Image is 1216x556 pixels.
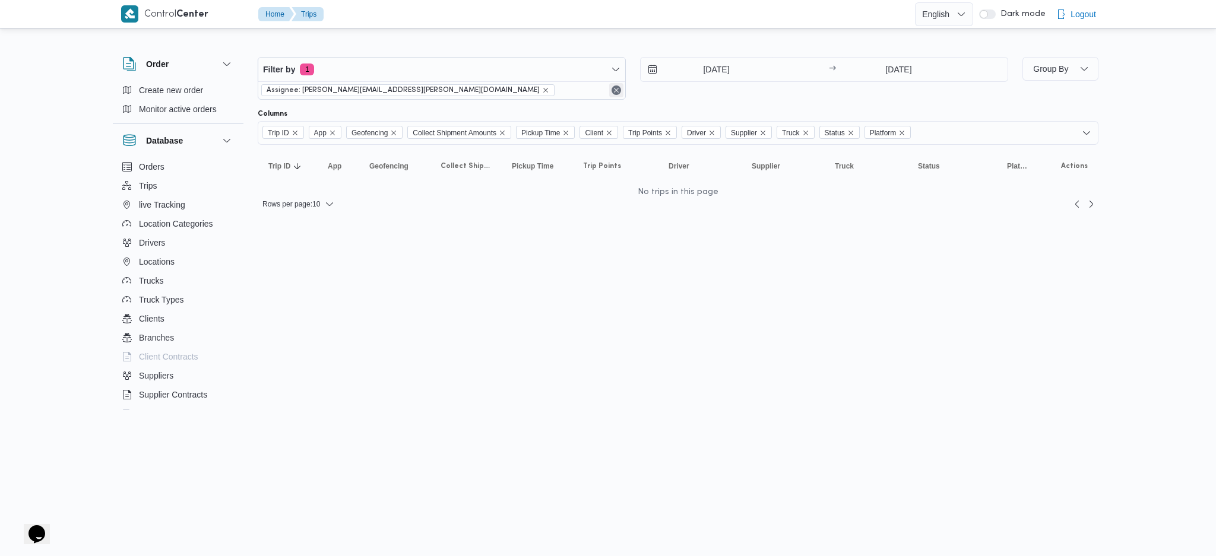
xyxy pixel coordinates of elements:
button: Location Categories [118,214,239,233]
span: Locations [139,255,175,269]
span: Supplier [752,161,780,171]
span: Client Contracts [139,350,198,364]
span: Trip ID [262,126,304,139]
span: Pickup Time [516,126,575,139]
iframe: chat widget [12,509,50,544]
button: Trips [292,7,324,21]
span: Trip Points [623,126,677,139]
button: Devices [118,404,239,423]
button: Supplier [747,157,818,176]
input: Press the down key to open a popover containing a calendar. [840,58,958,81]
button: Trip IDSorted in descending order [264,157,311,176]
button: Previous page [1070,197,1084,211]
button: Remove Supplier from selection in this group [759,129,767,136]
span: Dark mode [996,9,1046,19]
span: Rows per page : 10 [262,197,320,211]
button: Database [122,134,234,148]
button: Rows per page:10 [258,197,339,211]
span: Status [918,161,940,171]
button: live Tracking [118,195,239,214]
span: Geofencing [346,126,403,139]
button: Geofencing [365,157,424,176]
label: Columns [258,109,287,119]
button: Branches [118,328,239,347]
span: Monitor active orders [139,102,217,116]
span: App [309,126,341,139]
button: Status [913,157,990,176]
span: Truck Types [139,293,183,307]
button: Locations [118,252,239,271]
span: Actions [1061,161,1088,171]
button: Remove Trip ID from selection in this group [292,129,299,136]
span: live Tracking [139,198,185,212]
span: Status [819,126,860,139]
button: Open list of options [1082,128,1091,138]
button: Logout [1052,2,1101,26]
b: Center [176,10,208,19]
span: Trucks [139,274,163,288]
span: Drivers [139,236,165,250]
span: Trip ID; Sorted in descending order [268,161,290,171]
span: Trip Points [583,161,621,171]
button: Remove Driver from selection in this group [708,129,715,136]
button: Filter by1 active filters [258,58,625,81]
button: Drivers [118,233,239,252]
button: Remove Geofencing from selection in this group [390,129,397,136]
img: X8yXhbKr1z7QwAAAABJRU5ErkJggg== [121,5,138,23]
button: Orders [118,157,239,176]
button: Remove Client from selection in this group [606,129,613,136]
span: Suppliers [139,368,173,383]
button: Truck [830,157,901,176]
span: Assignee: abdallah.mohamed@illa.com.eg [261,84,555,96]
span: Platform [870,126,897,139]
button: Platform [1002,157,1033,176]
button: Remove Truck from selection in this group [802,129,809,136]
span: Filter by [263,62,295,77]
span: Collect Shipment Amounts [441,161,490,171]
span: Pickup Time [512,161,553,171]
span: Truck [782,126,800,139]
div: Database [113,157,243,414]
span: Truck [835,161,854,171]
span: Driver [669,161,689,171]
button: Remove [609,83,623,97]
span: Devices [139,406,169,421]
button: Order [122,57,234,71]
button: Remove Collect Shipment Amounts from selection in this group [499,129,506,136]
span: Supplier [731,126,757,139]
span: Pickup Time [521,126,560,139]
span: Branches [139,331,174,345]
center: No trips in this page [258,188,1098,197]
button: App [323,157,353,176]
span: Collect Shipment Amounts [407,126,511,139]
span: App [328,161,341,171]
span: Logout [1071,7,1096,21]
span: Trip ID [268,126,289,139]
button: Trucks [118,271,239,290]
button: Pickup Time [507,157,566,176]
button: remove selected entity [542,87,549,94]
button: Create new order [118,81,239,100]
button: Trips [118,176,239,195]
span: Assignee: [PERSON_NAME][EMAIL_ADDRESS][PERSON_NAME][DOMAIN_NAME] [267,85,540,96]
div: → [829,65,836,74]
span: Trip Points [628,126,662,139]
span: Platform [864,126,911,139]
span: Truck [777,126,815,139]
span: Driver [682,126,721,139]
button: Suppliers [118,366,239,385]
button: Truck Types [118,290,239,309]
button: Remove Status from selection in this group [847,129,854,136]
span: Client [579,126,618,139]
button: Client Contracts [118,347,239,366]
span: App [314,126,327,139]
button: Clients [118,309,239,328]
button: Home [258,7,294,21]
input: Press the down key to open a popover containing a calendar. [641,58,775,81]
button: Driver [664,157,735,176]
span: Clients [139,312,164,326]
button: Remove Pickup Time from selection in this group [562,129,569,136]
span: Create new order [139,83,203,97]
span: Collect Shipment Amounts [413,126,496,139]
h3: Order [146,57,169,71]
